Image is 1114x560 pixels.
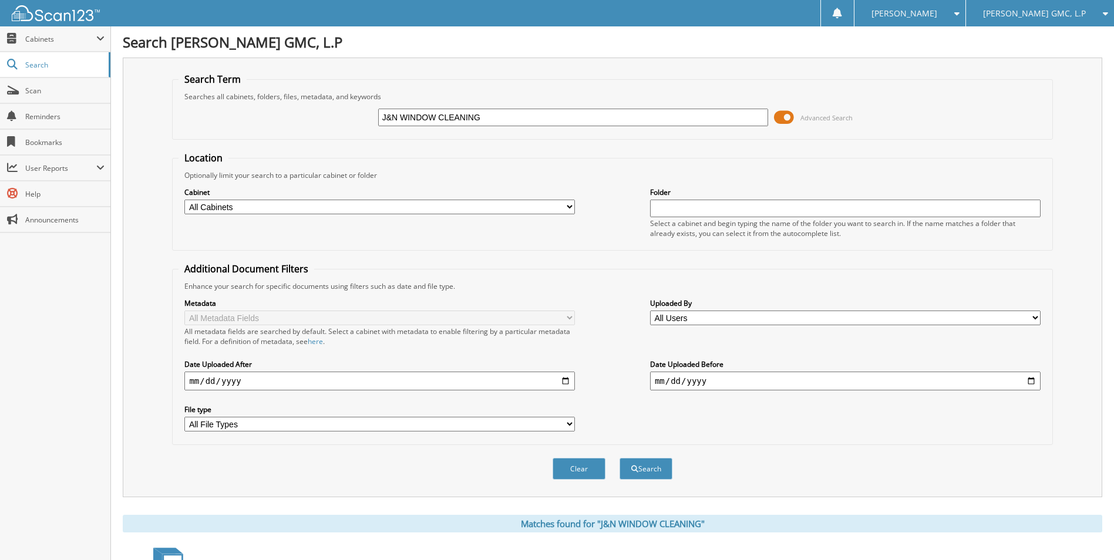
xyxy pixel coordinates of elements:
[179,92,1046,102] div: Searches all cabinets, folders, files, metadata, and keywords
[184,404,575,414] label: File type
[123,32,1102,52] h1: Search [PERSON_NAME] GMC, L.P
[179,262,314,275] legend: Additional Document Filters
[25,60,103,70] span: Search
[179,281,1046,291] div: Enhance your search for specific documents using filters such as date and file type.
[983,10,1086,17] span: [PERSON_NAME] GMC, L.P
[800,113,853,122] span: Advanced Search
[25,86,105,96] span: Scan
[25,34,96,44] span: Cabinets
[650,359,1041,369] label: Date Uploaded Before
[184,372,575,390] input: start
[650,187,1041,197] label: Folder
[650,298,1041,308] label: Uploaded By
[25,189,105,199] span: Help
[620,458,672,480] button: Search
[123,515,1102,532] div: Matches found for "J&N WINDOW CLEANING"
[179,151,228,164] legend: Location
[25,163,96,173] span: User Reports
[25,137,105,147] span: Bookmarks
[871,10,937,17] span: [PERSON_NAME]
[25,215,105,225] span: Announcements
[553,458,605,480] button: Clear
[179,170,1046,180] div: Optionally limit your search to a particular cabinet or folder
[308,336,323,346] a: here
[179,73,247,86] legend: Search Term
[12,5,100,21] img: scan123-logo-white.svg
[650,372,1041,390] input: end
[184,298,575,308] label: Metadata
[184,187,575,197] label: Cabinet
[25,112,105,122] span: Reminders
[650,218,1041,238] div: Select a cabinet and begin typing the name of the folder you want to search in. If the name match...
[184,326,575,346] div: All metadata fields are searched by default. Select a cabinet with metadata to enable filtering b...
[184,359,575,369] label: Date Uploaded After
